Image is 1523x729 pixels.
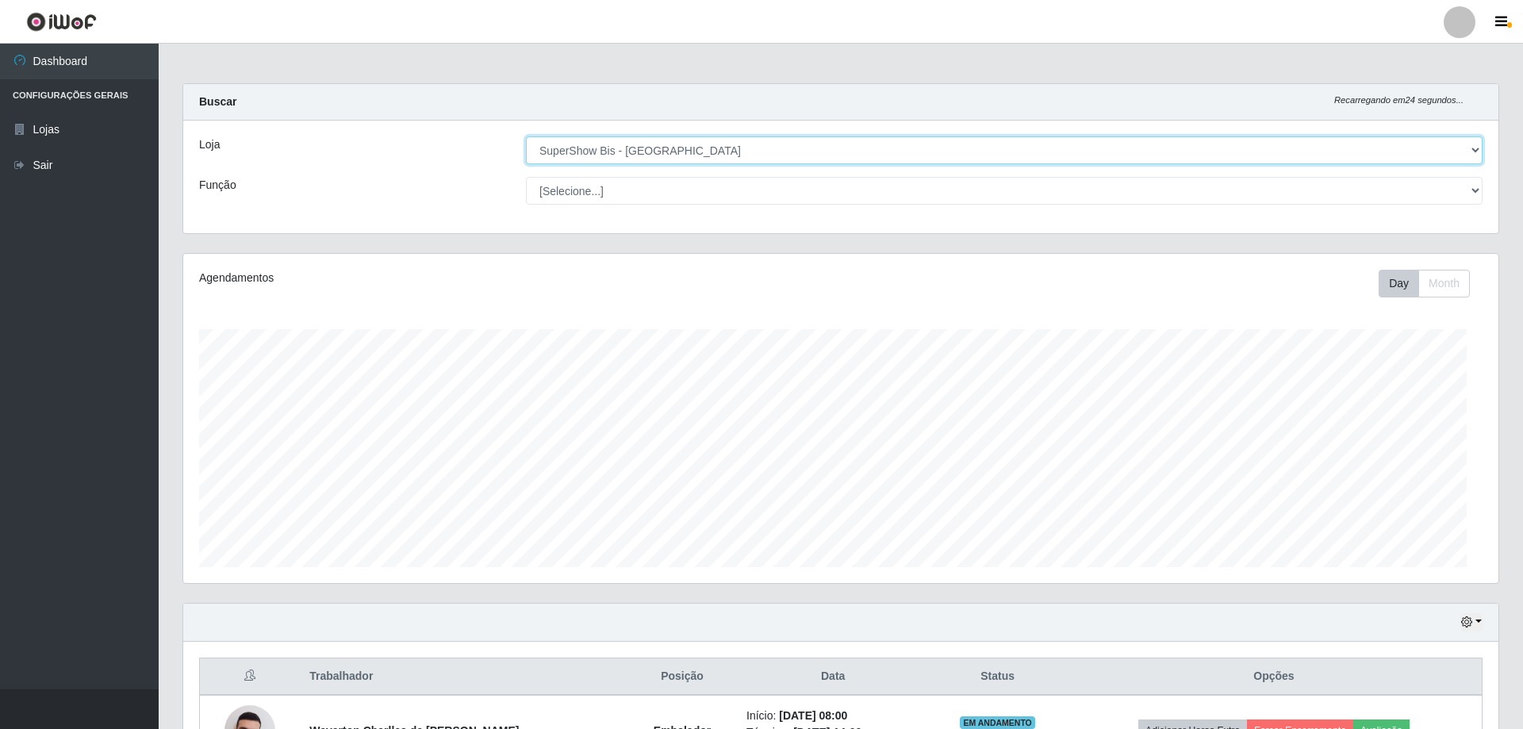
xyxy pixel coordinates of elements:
li: Início: [746,708,919,724]
button: Month [1418,270,1470,297]
label: Função [199,177,236,194]
span: EM ANDAMENTO [960,716,1035,729]
label: Loja [199,136,220,153]
button: Day [1379,270,1419,297]
th: Opções [1066,658,1483,696]
time: [DATE] 08:00 [779,709,847,722]
div: Agendamentos [199,270,720,286]
th: Trabalhador [300,658,627,696]
img: CoreUI Logo [26,12,97,32]
strong: Buscar [199,95,236,108]
th: Data [737,658,929,696]
th: Posição [627,658,737,696]
th: Status [929,658,1066,696]
i: Recarregando em 24 segundos... [1334,95,1464,105]
div: Toolbar with button groups [1379,270,1483,297]
div: First group [1379,270,1470,297]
